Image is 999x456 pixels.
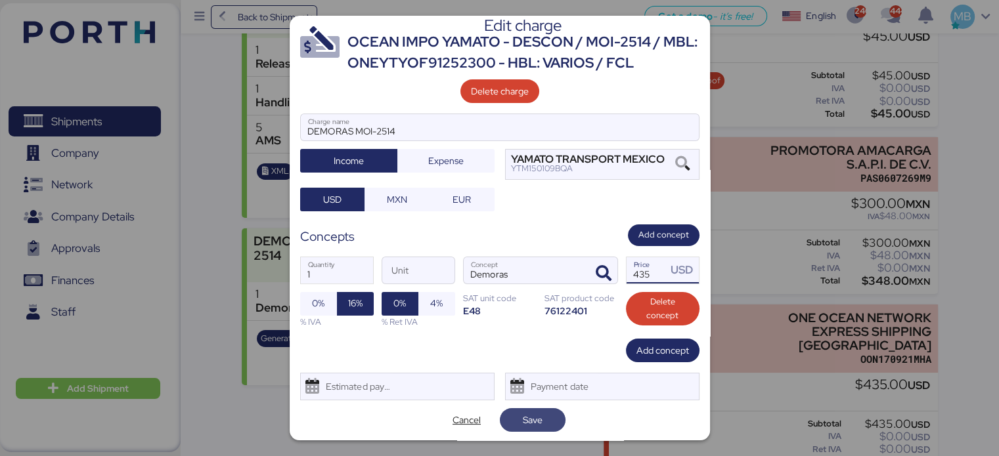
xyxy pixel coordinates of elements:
button: Add concept [628,224,699,246]
span: EUR [453,192,471,207]
button: EUR [430,188,495,211]
span: Add concept [638,228,689,242]
div: SAT unit code [463,292,537,304]
span: 4% [430,295,443,311]
input: Charge name [301,114,699,140]
span: Cancel [453,412,481,428]
span: 0% [393,295,406,311]
div: % IVA [300,316,374,328]
div: OCEAN IMPO YAMATO - DESCON / MOI-2514 / MBL: ONEYTYOF91252300 - HBL: VARIOS / FCL [347,31,699,74]
button: Cancel [434,408,500,432]
div: SAT product code [544,292,618,304]
span: Income [334,153,364,169]
input: Unit [382,257,455,283]
button: ConceptConcept [590,260,617,287]
button: Delete charge [460,79,539,103]
div: % Ret IVA [382,316,455,328]
input: Quantity [301,257,373,283]
button: Save [500,408,566,432]
span: Save [523,412,543,428]
button: USD [300,188,365,211]
input: Concept [464,257,586,283]
button: Delete concept [626,292,699,326]
div: Concepts [300,227,355,246]
span: MXN [387,192,407,207]
div: YTM150109BQA [511,164,665,173]
button: Expense [397,149,495,173]
div: USD [671,262,698,278]
button: 4% [418,292,455,316]
span: Delete charge [471,83,529,99]
div: 76122401 [544,304,618,317]
span: Delete concept [636,295,689,323]
button: Add concept [626,339,699,362]
span: Expense [428,153,464,169]
div: E48 [463,304,537,317]
input: Price [627,257,667,283]
button: MXN [365,188,430,211]
div: Edit charge [347,20,699,31]
span: 16% [348,295,363,311]
button: 0% [382,292,418,316]
button: 0% [300,292,337,316]
span: 0% [312,295,324,311]
span: Add concept [636,342,689,358]
span: USD [323,192,342,207]
div: YAMATO TRANSPORT MEXICO [511,155,665,164]
button: Income [300,149,397,173]
button: 16% [337,292,374,316]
